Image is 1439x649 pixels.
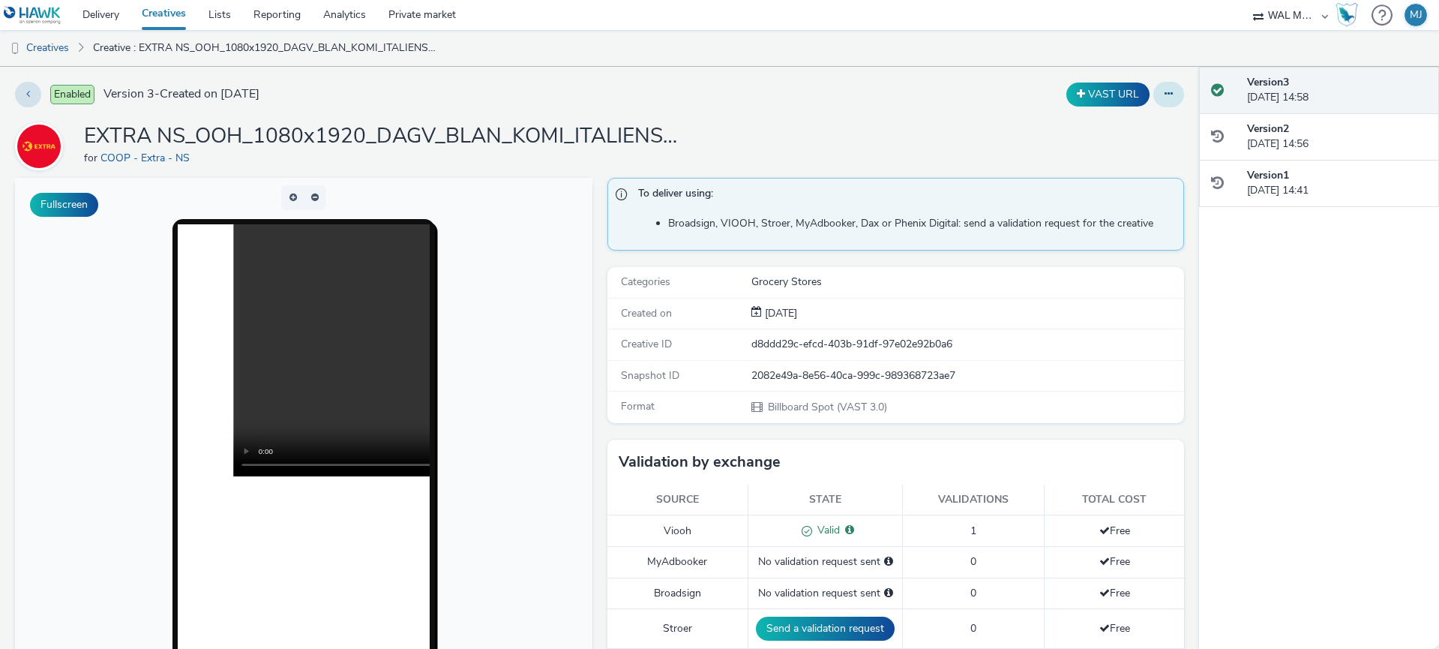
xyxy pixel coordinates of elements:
div: Please select a deal below and click on Send to send a validation request to Broadsign. [884,586,893,601]
h3: Validation by exchange [619,451,781,473]
img: Hawk Academy [1336,3,1358,27]
a: COOP - Extra - NS [15,139,69,153]
span: Valid [812,523,840,537]
th: Total cost [1045,485,1185,515]
button: Fullscreen [30,193,98,217]
button: Send a validation request [756,617,895,641]
h1: EXTRA NS_OOH_1080x1920_DAGV_BLAN_KOMI_ITALIENSK 1_36_38_2025 [84,122,684,151]
span: Created on [621,306,672,320]
a: Hawk Academy [1336,3,1364,27]
div: MJ [1410,4,1423,26]
div: [DATE] 14:41 [1247,168,1427,199]
span: Version 3 - Created on [DATE] [103,86,259,103]
td: Viooh [607,515,748,547]
span: Creative ID [621,337,672,351]
img: COOP - Extra - NS [17,125,61,168]
button: VAST URL [1066,83,1150,107]
td: Stroer [607,609,748,649]
span: Free [1099,524,1130,538]
strong: Version 1 [1247,168,1289,182]
div: Grocery Stores [751,275,1183,290]
span: 0 [970,554,976,569]
img: dooh [7,41,22,56]
span: for [84,151,100,165]
div: Duplicate the creative as a VAST URL [1063,83,1153,107]
th: Source [607,485,748,515]
div: d8ddd29c-efcd-403b-91df-97e02e92b0a6 [751,337,1183,352]
span: 0 [970,621,976,635]
div: Please select a deal below and click on Send to send a validation request to MyAdbooker. [884,554,893,569]
strong: Version 2 [1247,122,1289,136]
span: 1 [970,524,976,538]
div: Creation 26 August 2025, 14:41 [762,306,797,321]
div: No validation request sent [756,554,895,569]
td: MyAdbooker [607,547,748,578]
span: Billboard Spot (VAST 3.0) [766,400,887,414]
span: 0 [970,586,976,600]
span: Free [1099,621,1130,635]
div: [DATE] 14:56 [1247,122,1427,152]
div: [DATE] 14:58 [1247,75,1427,106]
strong: Version 3 [1247,75,1289,89]
span: Format [621,399,655,413]
li: Broadsign, VIOOH, Stroer, MyAdbooker, Dax or Phenix Digital: send a validation request for the cr... [668,216,1177,231]
div: 2082e49a-8e56-40ca-999c-989368723ae7 [751,368,1183,383]
img: undefined Logo [4,6,61,25]
span: [DATE] [762,306,797,320]
span: Snapshot ID [621,368,679,383]
th: State [748,485,903,515]
span: Free [1099,586,1130,600]
span: Categories [621,275,670,289]
span: To deliver using: [638,186,1169,206]
a: COOP - Extra - NS [100,151,196,165]
div: No validation request sent [756,586,895,601]
td: Broadsign [607,578,748,608]
span: Free [1099,554,1130,569]
span: Enabled [50,85,94,104]
th: Validations [903,485,1045,515]
a: Creative : EXTRA NS_OOH_1080x1920_DAGV_BLAN_KOMI_ITALIENSK 1_36_38_2025 [85,30,445,66]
